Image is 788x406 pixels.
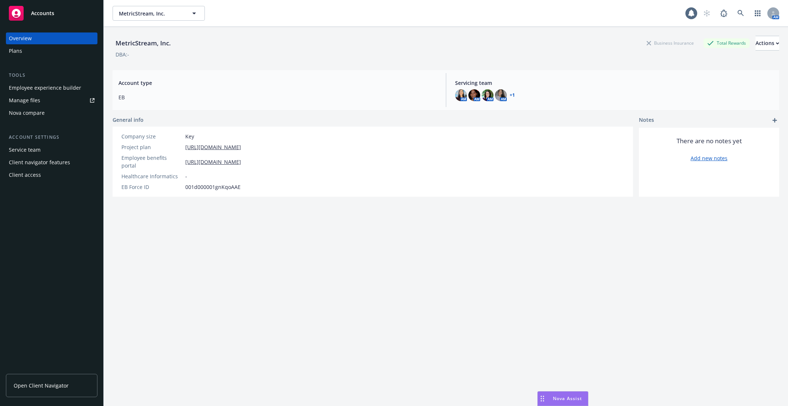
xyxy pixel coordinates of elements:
span: MetricStream, Inc. [119,10,183,17]
a: Employee experience builder [6,82,97,94]
img: photo [495,89,507,101]
a: Switch app [750,6,765,21]
div: Drag to move [538,392,547,406]
img: photo [468,89,480,101]
a: Manage files [6,94,97,106]
span: There are no notes yet [677,137,742,145]
div: Manage files [9,94,40,106]
div: Project plan [121,143,182,151]
a: Start snowing [699,6,714,21]
div: Service team [9,144,41,156]
div: Overview [9,32,32,44]
div: Total Rewards [703,38,750,48]
span: Account type [118,79,437,87]
a: Add new notes [691,154,727,162]
a: Client navigator features [6,156,97,168]
button: MetricStream, Inc. [113,6,205,21]
button: Nova Assist [537,391,588,406]
div: Account settings [6,134,97,141]
span: - [185,172,187,180]
div: Client navigator features [9,156,70,168]
span: 001d000001gnKqoAAE [185,183,241,191]
a: Search [733,6,748,21]
a: Nova compare [6,107,97,119]
div: EB Force ID [121,183,182,191]
a: Overview [6,32,97,44]
div: MetricStream, Inc. [113,38,174,48]
span: Notes [639,116,654,125]
div: Healthcare Informatics [121,172,182,180]
div: DBA: - [116,51,129,58]
span: Servicing team [455,79,774,87]
img: photo [455,89,467,101]
a: +1 [510,93,515,97]
a: Report a Bug [716,6,731,21]
a: [URL][DOMAIN_NAME] [185,158,241,166]
div: Plans [9,45,22,57]
a: Client access [6,169,97,181]
a: Plans [6,45,97,57]
div: Client access [9,169,41,181]
div: Tools [6,72,97,79]
div: Actions [756,36,779,50]
span: EB [118,93,437,101]
div: Business Insurance [643,38,698,48]
a: [URL][DOMAIN_NAME] [185,143,241,151]
a: Accounts [6,3,97,24]
span: Accounts [31,10,54,16]
img: photo [482,89,493,101]
a: Service team [6,144,97,156]
div: Company size [121,133,182,140]
div: Employee benefits portal [121,154,182,169]
div: Employee experience builder [9,82,81,94]
span: Key [185,133,194,140]
button: Actions [756,36,779,51]
span: General info [113,116,144,124]
span: Open Client Navigator [14,382,69,389]
a: add [770,116,779,125]
div: Nova compare [9,107,45,119]
span: Nova Assist [553,395,582,402]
